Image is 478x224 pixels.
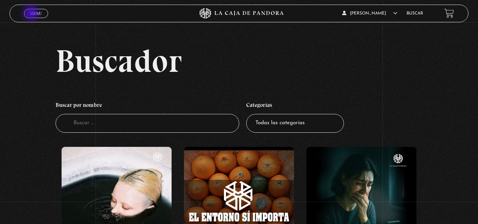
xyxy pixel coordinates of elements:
span: [PERSON_NAME] [342,11,397,16]
h4: Buscar por nombre [56,98,239,114]
a: Buscar [407,11,423,16]
h4: Categorías [246,98,344,114]
span: Cerrar [28,17,44,22]
span: Menu [30,11,42,16]
a: View your shopping cart [444,8,454,18]
h2: Buscador [56,45,468,77]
